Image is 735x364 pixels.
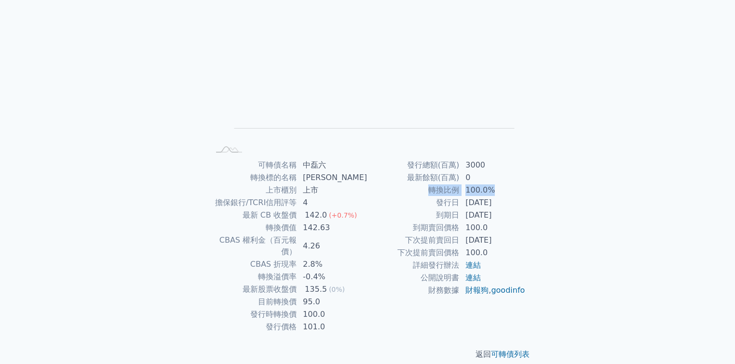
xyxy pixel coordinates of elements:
td: 最新股票收盤價 [209,283,297,296]
td: CBAS 折現率 [209,258,297,271]
div: 聊天小工具 [687,318,735,364]
td: 中磊六 [297,159,367,171]
td: 詳細發行辦法 [367,259,460,272]
span: (0%) [329,286,345,293]
td: 142.63 [297,221,367,234]
a: 可轉債列表 [491,350,530,359]
td: 下次提前賣回價格 [367,247,460,259]
td: [PERSON_NAME] [297,171,367,184]
td: 上市 [297,184,367,196]
td: 發行價格 [209,321,297,333]
div: 135.5 [303,284,329,295]
td: 100.0% [460,184,526,196]
td: 0 [460,171,526,184]
td: [DATE] [460,234,526,247]
td: 3000 [460,159,526,171]
a: 財報狗 [465,286,489,295]
td: 上市櫃別 [209,184,297,196]
a: 連結 [465,260,481,270]
td: 最新 CB 收盤價 [209,209,297,221]
td: 可轉債名稱 [209,159,297,171]
td: 目前轉換價 [209,296,297,308]
td: 轉換標的名稱 [209,171,297,184]
td: 財務數據 [367,284,460,297]
td: 到期賣回價格 [367,221,460,234]
td: 發行時轉換價 [209,308,297,321]
td: 4.26 [297,234,367,258]
td: 發行總額(百萬) [367,159,460,171]
p: 返回 [198,349,537,360]
td: , [460,284,526,297]
a: goodinfo [491,286,525,295]
td: 下次提前賣回日 [367,234,460,247]
a: 連結 [465,273,481,282]
td: 4 [297,196,367,209]
td: -0.4% [297,271,367,283]
td: 101.0 [297,321,367,333]
td: 公開說明書 [367,272,460,284]
td: 2.8% [297,258,367,271]
span: (+0.7%) [329,211,357,219]
g: Chart [225,27,515,143]
td: 發行日 [367,196,460,209]
td: 100.0 [460,221,526,234]
td: [DATE] [460,196,526,209]
td: 轉換溢價率 [209,271,297,283]
iframe: Chat Widget [687,318,735,364]
td: 轉換價值 [209,221,297,234]
td: 95.0 [297,296,367,308]
td: CBAS 權利金（百元報價） [209,234,297,258]
td: 100.0 [460,247,526,259]
td: [DATE] [460,209,526,221]
td: 100.0 [297,308,367,321]
div: 142.0 [303,209,329,221]
td: 轉換比例 [367,184,460,196]
td: 到期日 [367,209,460,221]
td: 擔保銀行/TCRI信用評等 [209,196,297,209]
td: 最新餘額(百萬) [367,171,460,184]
